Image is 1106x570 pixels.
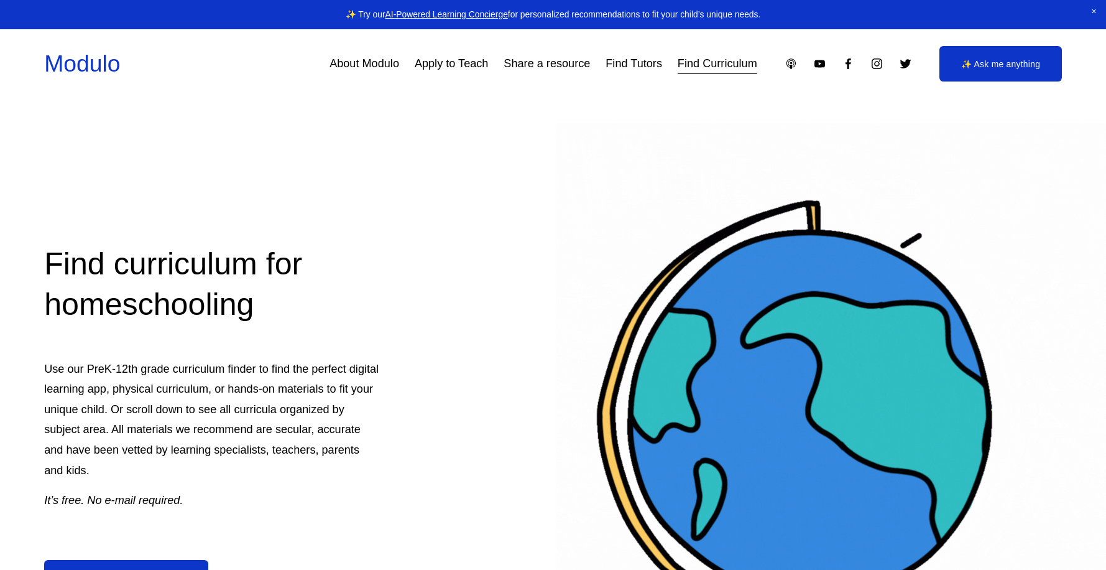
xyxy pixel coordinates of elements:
a: AI-Powered Learning Concierge [385,9,508,19]
em: It’s free. No e-mail required. [44,494,183,507]
a: Instagram [870,57,883,70]
a: ✨ Ask me anything [939,46,1062,82]
p: Use our PreK-12th grade curriculum finder to find the perfect digital learning app, physical curr... [44,359,379,481]
a: Apple Podcasts [785,57,798,70]
a: Apply to Teach [415,52,489,75]
a: Find Curriculum [678,52,757,75]
a: YouTube [813,57,826,70]
a: Facebook [842,57,855,70]
a: Twitter [899,57,912,70]
h2: Find curriculum for homeschooling [44,244,379,325]
a: Modulo [44,50,120,77]
a: Find Tutors [606,52,662,75]
a: Share a resource [504,52,590,75]
a: About Modulo [329,52,399,75]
